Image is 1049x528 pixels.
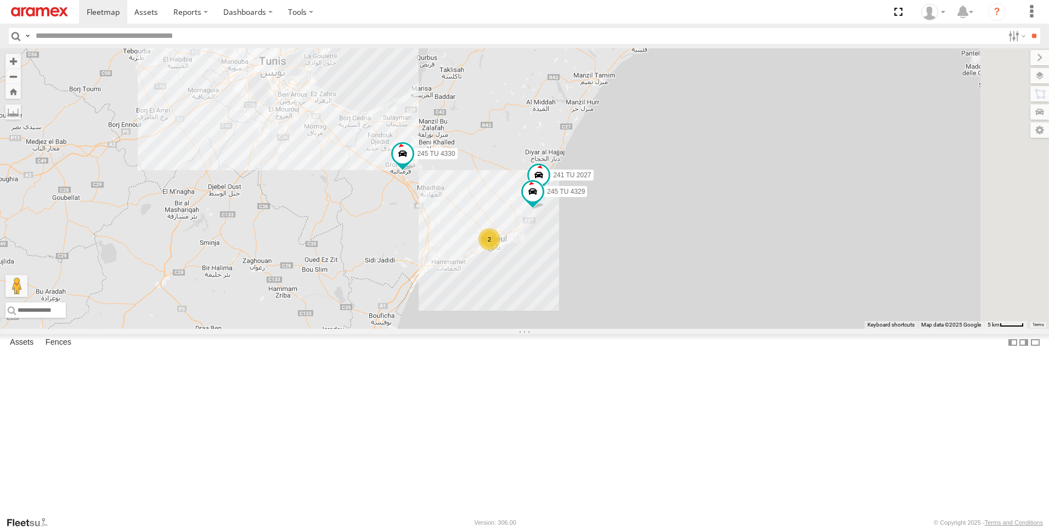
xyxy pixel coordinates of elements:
label: Map Settings [1030,122,1049,138]
span: Map data ©2025 Google [921,322,981,328]
label: Dock Summary Table to the Left [1007,334,1018,350]
div: © Copyright 2025 - [934,519,1043,526]
span: 241 TU 2027 [553,171,591,178]
img: aramex-logo.svg [11,7,68,16]
label: Dock Summary Table to the Right [1018,334,1029,350]
div: Version: 306.00 [475,519,516,526]
div: Zied Bensalem [917,4,949,20]
span: 245 TU 4329 [547,188,585,195]
div: 2 [478,228,500,250]
button: Zoom in [5,54,21,69]
button: Zoom Home [5,84,21,99]
a: Terms (opens in new tab) [1033,323,1044,327]
button: Map Scale: 5 km per 40 pixels [984,321,1027,329]
label: Search Filter Options [1004,28,1028,44]
i: ? [988,3,1006,21]
button: Keyboard shortcuts [867,321,915,329]
button: Drag Pegman onto the map to open Street View [5,275,27,297]
span: 5 km [988,322,1000,328]
label: Assets [4,335,39,350]
label: Hide Summary Table [1030,334,1041,350]
a: Terms and Conditions [985,519,1043,526]
span: 245 TU 4330 [417,149,455,157]
label: Measure [5,104,21,120]
label: Fences [40,335,77,350]
button: Zoom out [5,69,21,84]
a: Visit our Website [6,517,57,528]
label: Search Query [23,28,32,44]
